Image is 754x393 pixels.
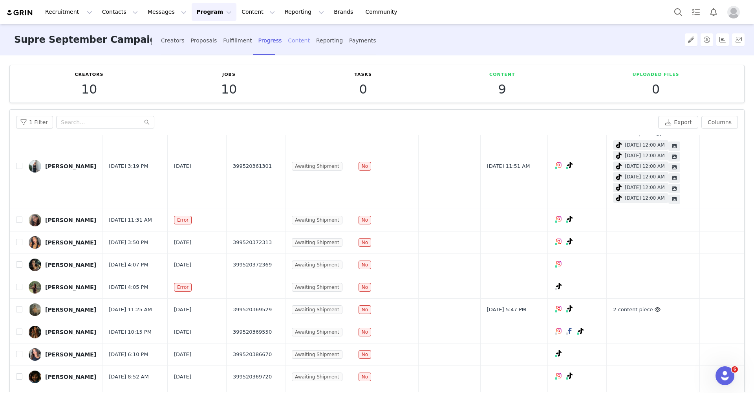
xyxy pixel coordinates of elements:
button: Export [658,116,698,129]
a: [PERSON_NAME] [29,281,96,294]
button: Contacts [97,3,143,21]
span: Awaiting Shipment [292,261,342,269]
div: [DATE] [174,261,220,269]
img: instagram.svg [556,162,562,168]
span: Awaiting Shipment [292,162,342,171]
img: e17210e5-3c5a-496c-b1f6-578829201a76.jpg [29,326,41,338]
div: [PERSON_NAME] [45,351,96,358]
button: Notifications [705,3,722,21]
span: [DATE] 6:10 PM [109,351,148,358]
div: [PERSON_NAME] [45,163,96,169]
input: Search... [56,116,154,129]
i: icon: search [144,119,150,125]
div: Proposals [191,30,217,51]
div: Fulfillment [223,30,252,51]
a: Brands [329,3,360,21]
span: [DATE] 10:15 PM [109,328,152,336]
button: 1 Filter [16,116,53,129]
span: [DATE] 4:05 PM [109,283,148,291]
span: 399520369550 [233,328,272,336]
img: instagram.svg [556,373,562,379]
img: placeholder-profile.jpg [727,6,740,18]
div: [DATE] [174,373,220,381]
p: Jobs [221,72,237,78]
p: 0 [354,82,372,96]
span: No [359,162,371,171]
div: [PERSON_NAME] [45,307,96,313]
span: 399520369720 [233,373,272,381]
p: 10 [75,82,104,96]
a: Community [361,3,406,21]
p: 10 [221,82,237,96]
p: Tasks [354,72,372,78]
img: 559adb44-b5eb-4638-aeba-e5bd237e2c95--s.jpg [29,259,41,271]
p: 9 [489,82,515,96]
button: Reporting [280,3,329,21]
div: [PERSON_NAME] [45,374,96,380]
span: 399520386670 [233,351,272,358]
button: Profile [723,6,748,18]
button: Columns [701,116,738,129]
span: Awaiting Shipment [292,216,342,224]
div: [DATE] [174,162,220,170]
span: Awaiting Shipment [292,238,342,247]
span: Awaiting Shipment [292,350,342,359]
a: 2 content piece [613,307,662,312]
span: [DATE] 4:07 PM [109,261,148,269]
div: [DATE] [174,239,220,246]
p: Creators [75,72,104,78]
a: Tasks [687,3,705,21]
img: instagram.svg [556,305,562,312]
div: [PERSON_NAME] [45,329,96,335]
a: [PERSON_NAME] [29,160,96,173]
div: [DATE] [174,328,220,336]
img: f9fe649e-8c96-427e-afef-f818fdb13148.jpg [29,236,41,249]
span: [DATE] 11:31 AM [109,216,152,224]
span: 399520369529 [233,306,272,314]
img: e1991e3d-a297-48cf-b6b1-ba871d57638a.jpg [29,348,41,361]
span: [DATE] 12:00 AM [625,163,664,170]
span: No [359,238,371,247]
img: instagram.svg [556,261,562,267]
span: Awaiting Shipment [292,373,342,381]
span: [DATE] 5:47 PM [487,306,526,314]
span: Awaiting Shipment [292,305,342,314]
span: 6 [732,366,738,373]
div: Creators [161,30,185,51]
div: [PERSON_NAME] [45,262,96,268]
div: [DATE] [174,306,220,314]
span: No [359,261,371,269]
span: No [359,216,371,224]
span: [DATE] 12:00 AM [625,141,664,149]
span: [DATE] 11:51 AM [487,162,530,170]
span: Error [174,216,192,224]
div: Reporting [316,30,343,51]
span: [DATE] 12:00 AM [625,152,664,159]
a: [PERSON_NAME] [29,214,96,226]
p: 0 [633,82,679,96]
h3: Supre September Campaign - Community [14,24,152,56]
button: Search [670,3,687,21]
img: grin logo [6,9,34,17]
span: 399520372369 [233,261,272,269]
span: [DATE] 3:19 PM [109,162,148,170]
button: Recruitment [40,3,97,21]
div: [DATE] [174,351,220,358]
div: [PERSON_NAME] [45,239,96,246]
span: No [359,283,371,292]
img: instagram.svg [556,328,562,334]
span: Error [174,283,192,292]
img: 57bfbd2a-7354-4a95-8282-1af89f51ec66.jpg [29,214,41,226]
a: [PERSON_NAME] [29,303,96,316]
div: Progress [258,30,282,51]
a: [PERSON_NAME] [29,371,96,383]
div: Content [288,30,310,51]
div: [PERSON_NAME] [45,284,96,290]
img: b30d205b-a23f-4d33-beab-cc30c73be1dd.jpg [29,160,41,173]
span: [DATE] 12:00 AM [625,195,664,202]
span: 399520372313 [233,239,272,246]
button: Content [237,3,280,21]
span: No [359,305,371,314]
img: cb87f5d0-a983-4b90-b8ac-fec55af51fbf.jpg [29,281,41,294]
